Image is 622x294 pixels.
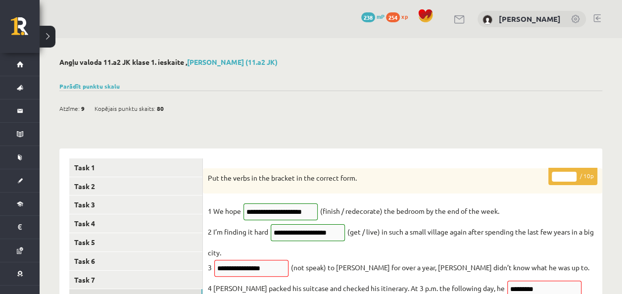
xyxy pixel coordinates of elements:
[386,12,413,20] a: 254 xp
[482,15,492,25] img: Dēlija Lavrova
[59,58,602,66] h2: Angļu valoda 11.a2 JK klase 1. ieskaite ,
[69,214,202,233] a: Task 4
[69,252,202,270] a: Task 6
[95,101,155,116] span: Kopējais punktu skaits:
[11,17,40,42] a: Rīgas 1. Tālmācības vidusskola
[59,101,80,116] span: Atzīme:
[208,173,548,183] p: Put the verbs in the bracket in the correct form.
[59,82,120,90] a: Parādīt punktu skalu
[208,203,241,218] p: 1 We hope
[69,158,202,177] a: Task 1
[548,168,597,185] p: / 10p
[69,233,202,251] a: Task 5
[361,12,375,22] span: 238
[187,57,278,66] a: [PERSON_NAME] (11.a2 JK)
[81,101,85,116] span: 9
[377,12,384,20] span: mP
[157,101,164,116] span: 80
[208,224,268,239] p: 2 I’m finding it hard
[208,260,212,275] p: 3
[69,177,202,196] a: Task 2
[361,12,384,20] a: 238 mP
[386,12,400,22] span: 254
[499,14,561,24] a: [PERSON_NAME]
[401,12,408,20] span: xp
[69,196,202,214] a: Task 3
[69,271,202,289] a: Task 7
